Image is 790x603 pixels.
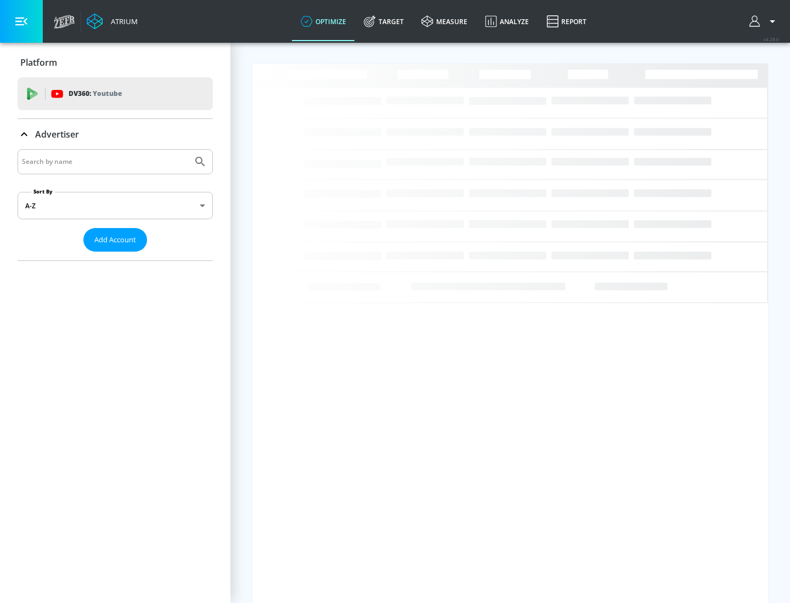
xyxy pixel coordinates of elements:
div: DV360: Youtube [18,77,213,110]
p: Platform [20,56,57,69]
a: Analyze [476,2,538,41]
a: Atrium [87,13,138,30]
p: Youtube [93,88,122,99]
p: Advertiser [35,128,79,140]
input: Search by name [22,155,188,169]
p: DV360: [69,88,122,100]
div: Platform [18,47,213,78]
button: Add Account [83,228,147,252]
a: optimize [292,2,355,41]
div: Atrium [106,16,138,26]
a: measure [413,2,476,41]
nav: list of Advertiser [18,252,213,260]
label: Sort By [31,188,55,195]
div: Advertiser [18,149,213,260]
span: v 4.28.0 [764,36,779,42]
a: Report [538,2,595,41]
a: Target [355,2,413,41]
span: Add Account [94,234,136,246]
div: A-Z [18,192,213,219]
div: Advertiser [18,119,213,150]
